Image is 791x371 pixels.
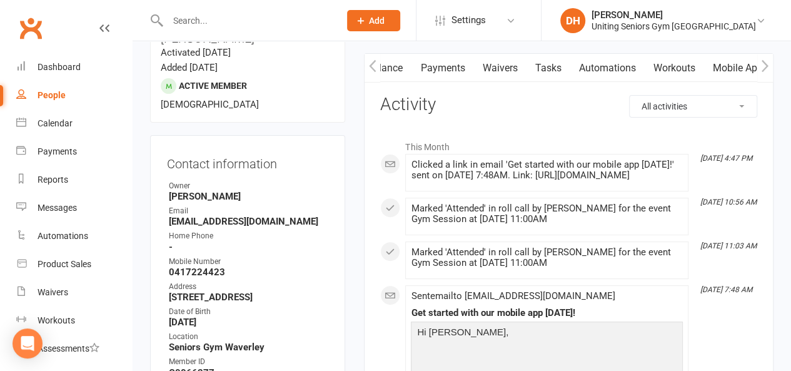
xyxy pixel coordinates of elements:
[38,287,68,297] div: Waivers
[169,356,328,368] div: Member ID
[411,290,615,302] span: Sent email to [EMAIL_ADDRESS][DOMAIN_NAME]
[700,241,757,250] i: [DATE] 11:03 AM
[592,21,756,32] div: Uniting Seniors Gym [GEOGRAPHIC_DATA]
[169,317,328,328] strong: [DATE]
[16,138,132,166] a: Payments
[560,8,585,33] div: DH
[16,81,132,109] a: People
[16,278,132,307] a: Waivers
[16,250,132,278] a: Product Sales
[38,118,73,128] div: Calendar
[169,205,328,217] div: Email
[644,54,703,83] a: Workouts
[38,203,77,213] div: Messages
[38,231,88,241] div: Automations
[38,175,68,185] div: Reports
[169,191,328,202] strong: [PERSON_NAME]
[411,247,683,268] div: Marked 'Attended' in roll call by [PERSON_NAME] for the event Gym Session at [DATE] 11:00AM
[38,315,75,325] div: Workouts
[414,325,680,343] p: Hi [PERSON_NAME],
[380,134,757,154] li: This Month
[38,343,99,353] div: Assessments
[161,99,259,110] span: [DEMOGRAPHIC_DATA]
[169,256,328,268] div: Mobile Number
[16,222,132,250] a: Automations
[38,259,91,269] div: Product Sales
[16,307,132,335] a: Workouts
[169,180,328,192] div: Owner
[179,81,247,91] span: Active member
[411,203,683,225] div: Marked 'Attended' in roll call by [PERSON_NAME] for the event Gym Session at [DATE] 11:00AM
[347,10,400,31] button: Add
[169,230,328,242] div: Home Phone
[570,54,644,83] a: Automations
[169,306,328,318] div: Date of Birth
[169,292,328,303] strong: [STREET_ADDRESS]
[16,166,132,194] a: Reports
[169,331,328,343] div: Location
[169,216,328,227] strong: [EMAIL_ADDRESS][DOMAIN_NAME]
[526,54,570,83] a: Tasks
[169,342,328,353] strong: Seniors Gym Waverley
[169,281,328,293] div: Address
[16,109,132,138] a: Calendar
[411,160,683,181] div: Clicked a link in email 'Get started with our mobile app [DATE]!' sent on [DATE] 7:48AM. Link: [U...
[451,6,486,34] span: Settings
[380,95,757,114] h3: Activity
[38,62,81,72] div: Dashboard
[161,47,231,58] time: Activated [DATE]
[700,198,757,206] i: [DATE] 10:56 AM
[16,194,132,222] a: Messages
[411,308,683,318] div: Get started with our mobile app [DATE]!
[161,62,218,73] time: Added [DATE]
[13,328,43,358] div: Open Intercom Messenger
[15,13,46,44] a: Clubworx
[169,241,328,253] strong: -
[16,335,132,363] a: Assessments
[700,285,752,294] i: [DATE] 7:48 AM
[167,152,328,171] h3: Contact information
[369,16,385,26] span: Add
[169,267,328,278] strong: 0417224423
[16,53,132,81] a: Dashboard
[38,90,66,100] div: People
[38,146,77,156] div: Payments
[700,154,752,163] i: [DATE] 4:47 PM
[592,9,756,21] div: [PERSON_NAME]
[703,54,771,83] a: Mobile App
[164,12,331,29] input: Search...
[411,54,473,83] a: Payments
[473,54,526,83] a: Waivers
